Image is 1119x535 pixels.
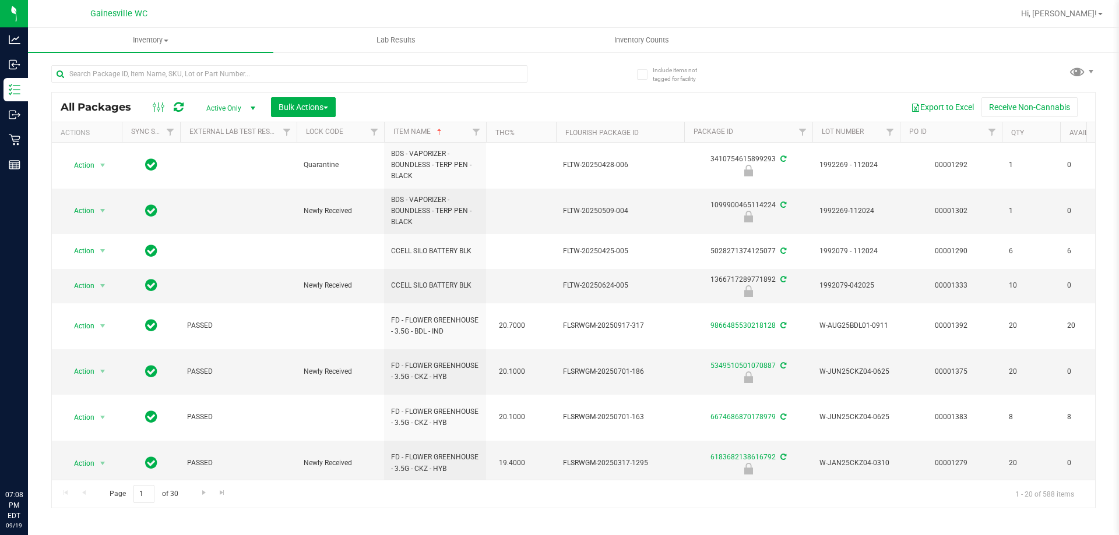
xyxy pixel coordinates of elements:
iframe: Resource center unread badge [34,440,48,454]
iframe: Resource center [12,442,47,477]
p: 09/19 [5,521,23,530]
span: 0 [1067,160,1111,171]
a: Filter [467,122,486,142]
a: 00001302 [935,207,967,215]
span: select [96,409,110,426]
span: Newly Received [304,458,377,469]
span: 0 [1067,366,1111,377]
button: Bulk Actions [271,97,336,117]
span: 1 - 20 of 588 items [1006,485,1083,502]
span: Inventory Counts [599,35,685,45]
span: 8 [1067,412,1111,423]
span: FLTW-20250425-005 [563,246,677,257]
span: Action [64,318,95,334]
span: Newly Received [304,280,377,291]
div: 3410754615899293 [682,154,814,176]
a: External Lab Test Result [189,127,281,136]
span: PASSED [187,366,290,377]
a: 6183682138616792 [710,453,776,461]
input: Search Package ID, Item Name, SKU, Lot or Part Number... [51,65,527,83]
span: Sync from Compliance System [779,453,786,461]
div: Actions [61,129,117,137]
inline-svg: Analytics [9,34,20,45]
a: Go to the last page [214,485,231,501]
div: Newly Received [682,371,814,383]
span: W-JUN25CKZ04-0625 [819,366,893,377]
div: Newly Received [682,463,814,474]
span: W-AUG25BDL01-0911 [819,320,893,331]
span: Sync from Compliance System [779,413,786,421]
span: Sync from Compliance System [779,155,786,163]
span: 20.1000 [493,363,531,380]
span: 0 [1067,206,1111,217]
inline-svg: Retail [9,134,20,146]
span: 6 [1067,246,1111,257]
span: In Sync [145,157,157,173]
span: 20 [1009,320,1053,331]
span: select [96,318,110,334]
span: In Sync [145,243,157,259]
span: BDS - VAPORIZER - BOUNDLESS - TERP PEN - BLACK [391,194,479,228]
span: 20 [1009,458,1053,469]
span: 1992269 - 112024 [819,160,893,171]
a: Filter [881,122,900,142]
a: Filter [793,122,812,142]
span: Action [64,278,95,294]
span: Quarantine [304,160,377,171]
span: BDS - VAPORIZER - BOUNDLESS - TERP PEN - BLACK [391,148,479,182]
span: In Sync [145,455,157,471]
span: select [96,278,110,294]
span: 1 [1009,206,1053,217]
span: Newly Received [304,366,377,377]
a: 00001375 [935,367,967,375]
span: Lab Results [361,35,431,45]
span: W-JAN25CKZ04-0310 [819,458,893,469]
a: Filter [983,122,1002,142]
a: 9866485530218128 [710,321,776,329]
span: FLSRWGM-20250701-186 [563,366,677,377]
span: 19.4000 [493,455,531,472]
a: Qty [1011,129,1024,137]
span: Page of 30 [100,485,188,503]
a: Sync Status [131,127,176,136]
span: 1 [1009,160,1053,171]
span: Hi, [PERSON_NAME]! [1021,9,1097,18]
span: Sync from Compliance System [779,362,786,370]
a: Item Name [393,127,444,136]
span: Inventory [28,35,273,45]
span: Gainesville WC [90,9,147,19]
span: FLSRWGM-20250701-163 [563,412,677,423]
a: 00001383 [935,413,967,421]
a: Lab Results [273,28,519,52]
inline-svg: Inbound [9,59,20,70]
span: FD - FLOWER GREENHOUSE - 3.5G - CKZ - HYB [391,360,479,382]
a: Inventory Counts [519,28,764,52]
a: Available [1069,129,1104,137]
span: PASSED [187,320,290,331]
span: CCELL SILO BATTERY BLK [391,280,479,291]
span: 8 [1009,412,1053,423]
div: 5028271374125077 [682,246,814,257]
input: 1 [133,485,154,503]
button: Receive Non-Cannabis [981,97,1078,117]
span: In Sync [145,409,157,425]
a: 00001290 [935,247,967,255]
a: Go to the next page [195,485,212,501]
div: Newly Received [682,211,814,222]
div: 1099900465114224 [682,200,814,222]
span: Bulk Actions [279,102,328,112]
span: FD - FLOWER GREENHOUSE - 3.5G - CKZ - HYB [391,452,479,474]
span: 20.1000 [493,409,531,426]
span: CCELL SILO BATTERY BLK [391,246,479,257]
span: select [96,203,110,219]
span: Action [64,157,95,173]
inline-svg: Reports [9,159,20,171]
a: Filter [161,122,180,142]
span: 1992079 - 112024 [819,246,893,257]
span: In Sync [145,277,157,293]
span: W-JUN25CKZ04-0625 [819,412,893,423]
span: Action [64,409,95,426]
span: Action [64,243,95,259]
span: FD - FLOWER GREENHOUSE - 3.5G - BDL - IND [391,315,479,337]
span: Sync from Compliance System [779,321,786,329]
